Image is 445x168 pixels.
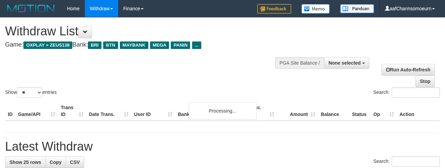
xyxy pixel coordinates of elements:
div: PGA Site Balance / [275,57,324,69]
span: BTN [103,41,118,49]
th: Game/API [15,101,58,121]
a: Run Auto-Refresh [382,64,435,75]
img: Feedback.jpg [257,4,291,14]
a: Copy [45,156,66,168]
th: ID [5,101,15,121]
span: MEGA [150,41,169,49]
select: Showentries [17,87,42,98]
span: OXPLAY > ZEUS138 [23,41,72,49]
input: Search: [392,156,440,167]
h1: Withdraw List [5,24,290,38]
label: Show entries [5,87,57,98]
input: Search: [392,87,440,98]
span: None selected [329,60,361,66]
th: Date Trans. [86,101,131,121]
th: Trans ID [58,101,86,121]
th: User ID [131,101,175,121]
th: Balance [318,101,349,121]
th: Amount [277,101,318,121]
h1: Latest Withdraw [5,140,440,153]
a: Stop [415,75,435,87]
label: Search: [373,87,440,98]
th: Op [371,101,397,121]
th: Status [349,101,371,121]
th: Bank Acc. Number [236,101,277,121]
img: Button%20Memo.svg [301,4,330,14]
div: Processing... [189,102,257,119]
span: Show 25 rows [10,159,41,165]
span: PANIN [171,41,190,49]
span: CSV [70,159,80,165]
a: CSV [66,156,84,168]
button: None selected [324,57,369,69]
th: Action [397,101,440,121]
label: Search: [373,156,440,167]
span: Copy [50,159,61,165]
span: ... [192,41,201,49]
a: Show 25 rows [5,156,45,168]
th: Bank Acc. Name [175,101,236,121]
img: MOTION_logo.png [5,3,57,14]
h4: Game: Bank: [5,41,290,48]
span: MAYBANK [120,41,148,49]
span: BRI [88,41,101,49]
img: panduan.png [340,4,374,13]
